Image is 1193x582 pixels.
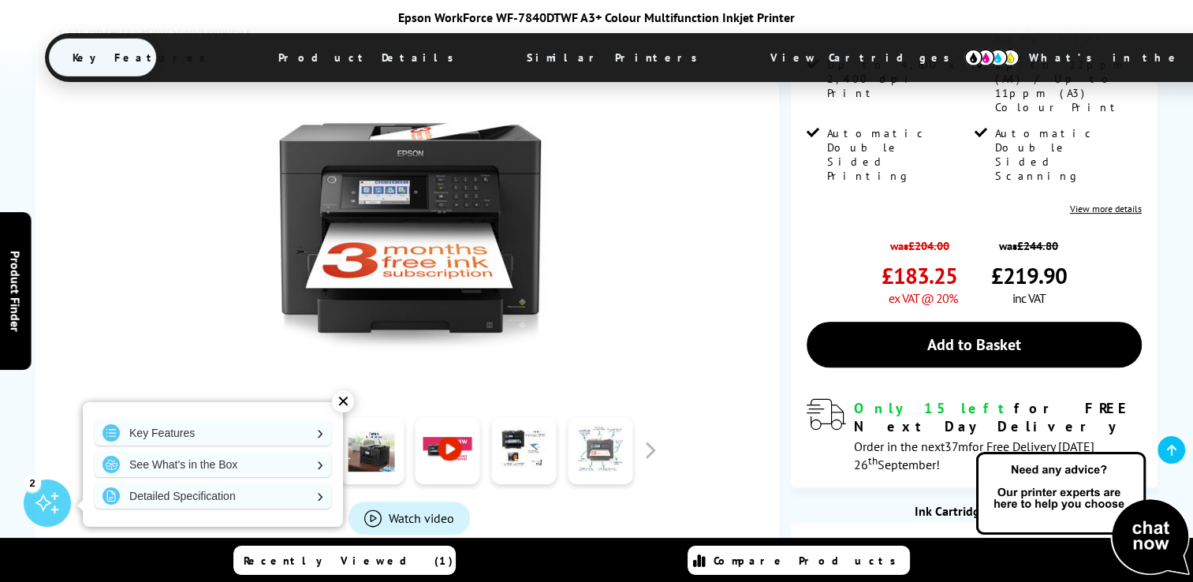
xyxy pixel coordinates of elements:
div: Ink Cartridge Costs [791,503,1157,519]
a: See What's in the Box [95,452,331,477]
a: Compare Products [688,546,910,575]
img: Open Live Chat window [972,450,1193,579]
div: modal_delivery [807,399,1141,472]
span: inc VAT [1012,290,1046,306]
strike: £244.80 [1017,238,1058,253]
span: ex VAT @ 20% [889,290,957,306]
sup: th [868,453,878,468]
a: Recently Viewed (1) [233,546,456,575]
a: View more details [1070,203,1142,215]
span: Only 15 left [854,399,1014,417]
a: Add to Basket [807,322,1141,367]
a: Product_All_Videos [349,502,470,535]
a: Detailed Specification [95,483,331,509]
span: Key Features [49,39,237,76]
span: Product Finder [8,251,24,332]
span: Watch video [389,510,454,526]
span: was [991,230,1067,253]
span: View Cartridges [747,37,988,78]
div: ✕ [332,390,354,412]
span: was [882,230,957,253]
div: for FREE Next Day Delivery [854,399,1141,435]
a: Key Features [95,420,331,446]
div: Epson WorkForce WF-7840DTWF A3+ Colour Multifunction Inkjet Printer [45,9,1149,25]
span: Compare Products [714,554,904,568]
span: Similar Printers [503,39,729,76]
span: Product Details [255,39,486,76]
img: Epson WorkForce WF-7840DTWF [255,70,564,379]
span: Order in the next for Free Delivery [DATE] 26 September! [854,438,1094,472]
span: £219.90 [991,261,1067,290]
span: Automatic Double Sided Printing [827,126,971,183]
strike: £204.00 [908,238,949,253]
span: £183.25 [882,261,957,290]
div: 2 [24,474,41,491]
span: 37m [945,438,968,454]
img: cmyk-icon.svg [964,49,1020,66]
span: Recently Viewed (1) [244,554,453,568]
span: Automatic Double Sided Scanning [994,126,1138,183]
